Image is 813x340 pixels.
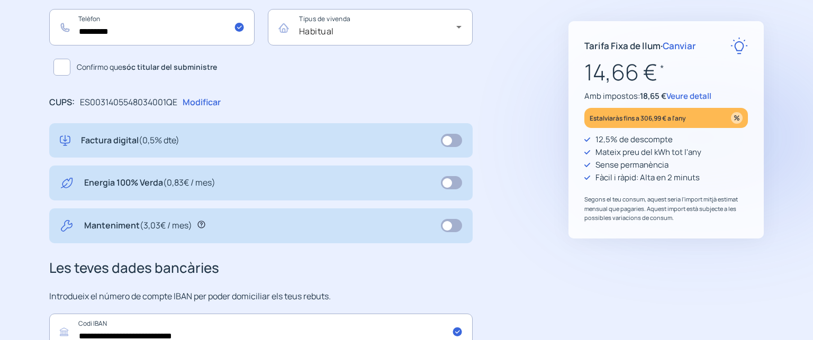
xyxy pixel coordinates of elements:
span: 18,65 € [640,90,666,102]
p: ES0031405548034001QE [80,96,177,109]
p: 12,5% de descompte [595,133,673,146]
span: (3,03€ / mes) [140,219,192,231]
p: Tarifa Fixa de llum · [584,39,696,53]
p: Introdueix el número de compte IBAN per poder domiciliar els teus rebuts. [49,290,473,304]
span: (0,83€ / mes) [163,177,215,188]
p: Modificar [183,96,221,109]
p: Mateix preu del kWh tot l'any [595,146,701,159]
p: Amb impostos: [584,90,748,103]
mat-label: Tipus de vivenda [299,15,351,24]
p: CUPS: [49,96,75,109]
p: 14,66 € [584,54,748,90]
img: percentage_icon.svg [731,112,743,124]
img: digital-invoice.svg [60,134,70,148]
span: (0,5% dte) [139,134,179,146]
p: Segons el teu consum, aquest seria l'import mitjà estimat mensual que pagaries. Aquest import est... [584,195,748,223]
h3: Les teves dades bancàries [49,257,473,279]
p: Estalviaràs fins a 306,99 € a l'any [590,112,686,124]
span: Canviar [663,40,696,52]
span: Veure detall [666,90,711,102]
p: Manteniment [84,219,192,233]
img: energy-green.svg [60,176,74,190]
p: Sense permanència [595,159,669,171]
span: Confirmo que [77,61,217,73]
p: Factura digital [81,134,179,148]
p: Energia 100% Verda [84,176,215,190]
span: Habitual [299,25,334,37]
img: tool.svg [60,219,74,233]
img: rate-E.svg [730,37,748,54]
b: sóc titular del subministre [122,62,217,72]
p: Fàcil i ràpid: Alta en 2 minuts [595,171,700,184]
